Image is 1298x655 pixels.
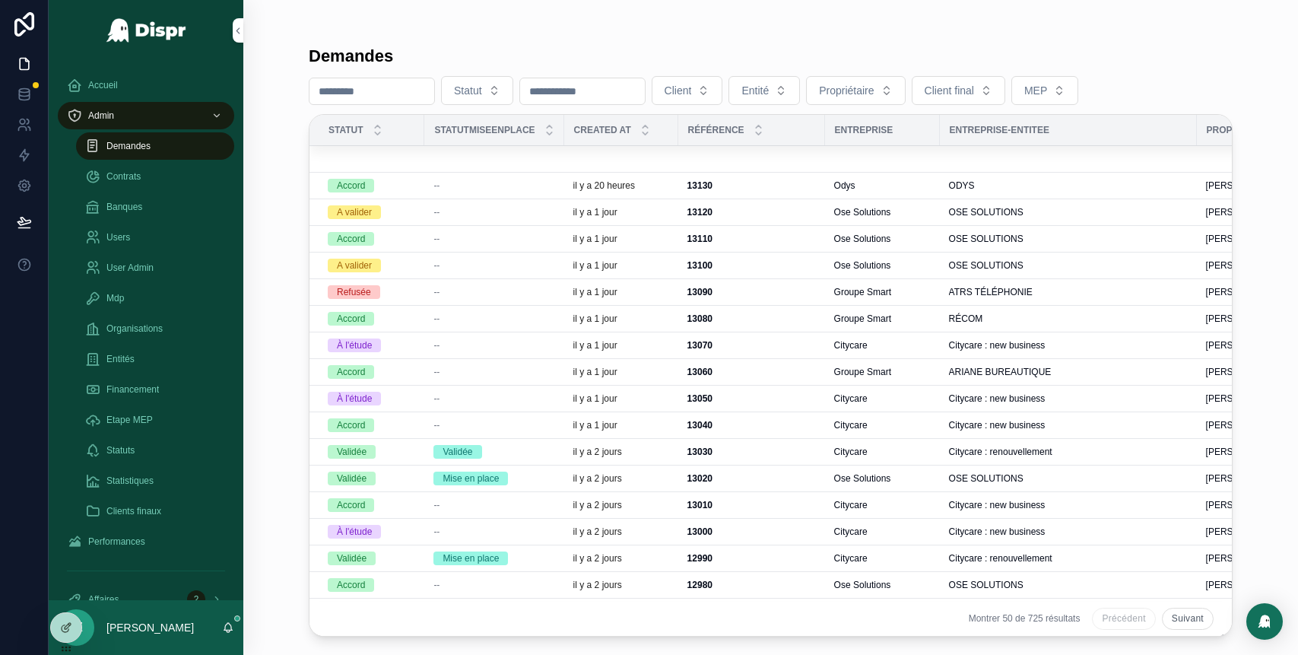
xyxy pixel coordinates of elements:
a: ATRS TÉLÉPHONIE [949,286,1188,298]
a: A valider [328,205,415,219]
button: Select Button [806,76,905,105]
div: Validée [337,552,367,565]
span: Citycare [834,446,868,458]
a: Refusée [328,285,415,299]
span: -- [433,419,440,431]
div: Accord [337,418,365,432]
span: -- [433,206,440,218]
h1: Demandes [309,46,393,67]
div: A valider [337,259,372,272]
a: Ose Solutions [834,472,931,485]
span: MEP [1024,83,1047,98]
button: Suivant [1162,608,1214,630]
span: [PERSON_NAME] [1206,180,1281,192]
div: 2 [187,590,205,609]
a: -- [433,339,554,351]
span: Financement [106,383,159,396]
a: RÉCOM [949,313,1188,325]
span: -- [433,286,440,298]
a: 13010 [687,499,816,511]
p: [PERSON_NAME] [106,620,194,635]
div: Accord [337,312,365,326]
button: Select Button [912,76,1005,105]
a: Validée [328,472,415,485]
a: il y a 1 jour [573,206,669,218]
span: Entreprise [835,124,893,136]
a: -- [433,206,554,218]
a: Validée [328,552,415,565]
a: il y a 2 jours [573,446,669,458]
span: Statut [328,124,363,136]
a: Groupe Smart [834,366,931,378]
a: Ose Solutions [834,259,931,272]
span: -- [433,526,440,538]
span: Citycare : new business [949,526,1046,538]
strong: 13000 [687,526,712,537]
span: Citycare [834,393,868,405]
a: Ose Solutions [834,579,931,591]
span: Demandes [106,140,151,152]
strong: 13110 [687,234,712,244]
p: il y a 1 jour [573,339,617,351]
p: il y a 1 jour [573,366,617,378]
span: -- [433,339,440,351]
a: ODYS [949,180,1188,192]
p: il y a 1 jour [573,393,617,405]
span: [PERSON_NAME] [1206,472,1281,485]
div: Mise en place [443,472,499,485]
span: [PERSON_NAME] [1206,206,1281,218]
a: Accord [328,418,415,432]
a: Citycare : new business [949,393,1188,405]
div: Accord [337,365,365,379]
a: -- [433,579,554,591]
span: Created at [574,124,631,136]
span: Citycare [834,499,868,511]
a: 13030 [687,446,816,458]
a: 12990 [687,552,816,564]
span: JZ [69,618,83,637]
strong: 13080 [687,313,712,324]
span: Admin [88,110,114,122]
a: Banques [76,193,234,221]
a: -- [433,419,554,431]
p: il y a 2 jours [573,552,622,564]
span: Citycare [834,526,868,538]
span: [PERSON_NAME] [1206,339,1281,351]
span: [PERSON_NAME] [1206,233,1281,245]
span: OSE SOLUTIONS [949,472,1023,485]
span: Citycare : new business [949,393,1046,405]
strong: 13040 [687,420,712,431]
span: -- [433,579,440,591]
span: Contrats [106,170,141,183]
span: ODYS [949,180,975,192]
span: Client final [925,83,974,98]
a: il y a 1 jour [573,233,669,245]
span: Statut [454,83,482,98]
p: il y a 2 jours [573,499,622,511]
a: Citycare : new business [949,526,1188,538]
button: Select Button [652,76,723,105]
strong: 13120 [687,207,712,218]
a: -- [433,526,554,538]
div: À l'étude [337,339,372,352]
span: [PERSON_NAME] [1206,419,1281,431]
span: [PERSON_NAME] [1206,552,1281,564]
a: Groupe Smart [834,286,931,298]
a: Accueil [58,72,234,99]
a: Mdp [76,285,234,312]
a: il y a 2 jours [573,472,669,485]
a: 12980 [687,579,816,591]
p: il y a 1 jour [573,259,617,272]
span: [PERSON_NAME] [1206,393,1281,405]
p: il y a 1 jour [573,419,617,431]
a: 13040 [687,419,816,431]
span: Banques [106,201,142,213]
a: il y a 1 jour [573,339,669,351]
a: il y a 20 heures [573,180,669,192]
a: -- [433,393,554,405]
a: Accord [328,232,415,246]
span: Performances [88,536,145,548]
span: Montrer 50 de 725 résultats [969,613,1081,625]
a: User Admin [76,254,234,281]
a: OSE SOLUTIONS [949,579,1188,591]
